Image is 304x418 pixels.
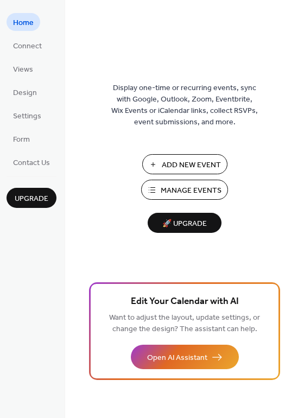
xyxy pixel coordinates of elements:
[15,193,48,205] span: Upgrade
[141,180,228,200] button: Manage Events
[131,294,239,309] span: Edit Your Calendar with AI
[7,188,56,208] button: Upgrade
[7,60,40,78] a: Views
[154,217,215,231] span: 🚀 Upgrade
[7,83,43,101] a: Design
[13,111,41,122] span: Settings
[13,134,30,145] span: Form
[142,154,227,174] button: Add New Event
[13,17,34,29] span: Home
[147,352,207,364] span: Open AI Assistant
[111,83,258,128] span: Display one-time or recurring events, sync with Google, Outlook, Zoom, Eventbrite, Wix Events or ...
[162,160,221,171] span: Add New Event
[7,153,56,171] a: Contact Us
[7,130,36,148] a: Form
[13,41,42,52] span: Connect
[13,87,37,99] span: Design
[7,106,48,124] a: Settings
[148,213,221,233] button: 🚀 Upgrade
[13,157,50,169] span: Contact Us
[131,345,239,369] button: Open AI Assistant
[7,13,40,31] a: Home
[7,36,48,54] a: Connect
[13,64,33,75] span: Views
[161,185,221,197] span: Manage Events
[109,311,260,337] span: Want to adjust the layout, update settings, or change the design? The assistant can help.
